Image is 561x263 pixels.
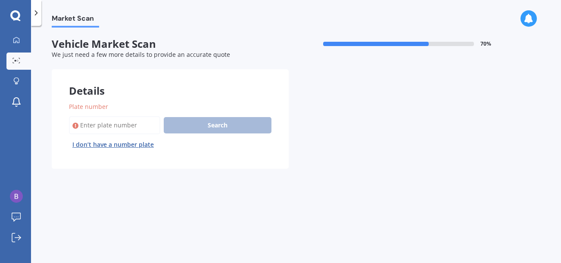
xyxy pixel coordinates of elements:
div: Details [52,69,289,95]
input: Enter plate number [69,116,160,134]
span: Vehicle Market Scan [52,38,289,50]
span: Plate number [69,102,108,111]
img: ACg8ocJV8K_V8apgBSTGeRFmPsbIH59OKZlZEw1f5m5WrkX3XyN4Zw=s96-c [10,190,23,203]
button: I don’t have a number plate [69,138,157,152]
span: Market Scan [52,14,99,26]
span: 70 % [481,41,492,47]
span: We just need a few more details to provide an accurate quote [52,50,230,59]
